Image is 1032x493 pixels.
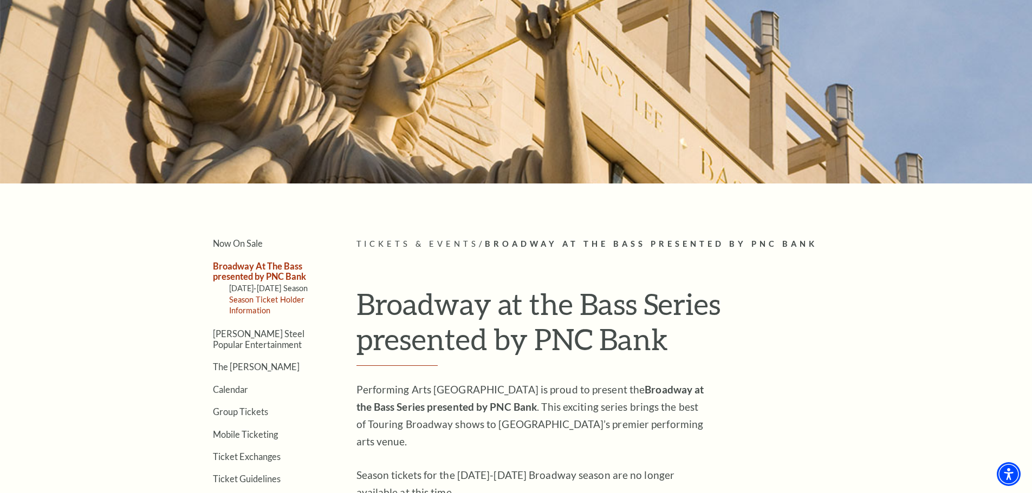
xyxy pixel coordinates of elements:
[213,261,306,281] a: Broadway At The Bass presented by PNC Bank
[356,383,704,413] strong: Broadway at the Bass Series presented by PNC Bank
[356,239,479,248] span: Tickets & Events
[356,286,852,366] h1: Broadway at the Bass Series presented by PNC Bank
[213,361,300,372] a: The [PERSON_NAME]
[356,238,852,251] p: /
[213,238,263,248] a: Now On Sale
[485,239,817,248] span: Broadway At The Bass presented by PNC Bank
[213,474,281,484] a: Ticket Guidelines
[356,381,709,450] p: Performing Arts [GEOGRAPHIC_DATA] is proud to present the . This exciting series brings the best ...
[229,295,305,315] a: Season Ticket Holder Information
[213,451,281,462] a: Ticket Exchanges
[229,284,308,293] a: [DATE]-[DATE] Season
[997,462,1021,486] div: Accessibility Menu
[213,429,278,439] a: Mobile Ticketing
[213,384,248,395] a: Calendar
[213,406,268,417] a: Group Tickets
[213,328,304,349] a: [PERSON_NAME] Steel Popular Entertainment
